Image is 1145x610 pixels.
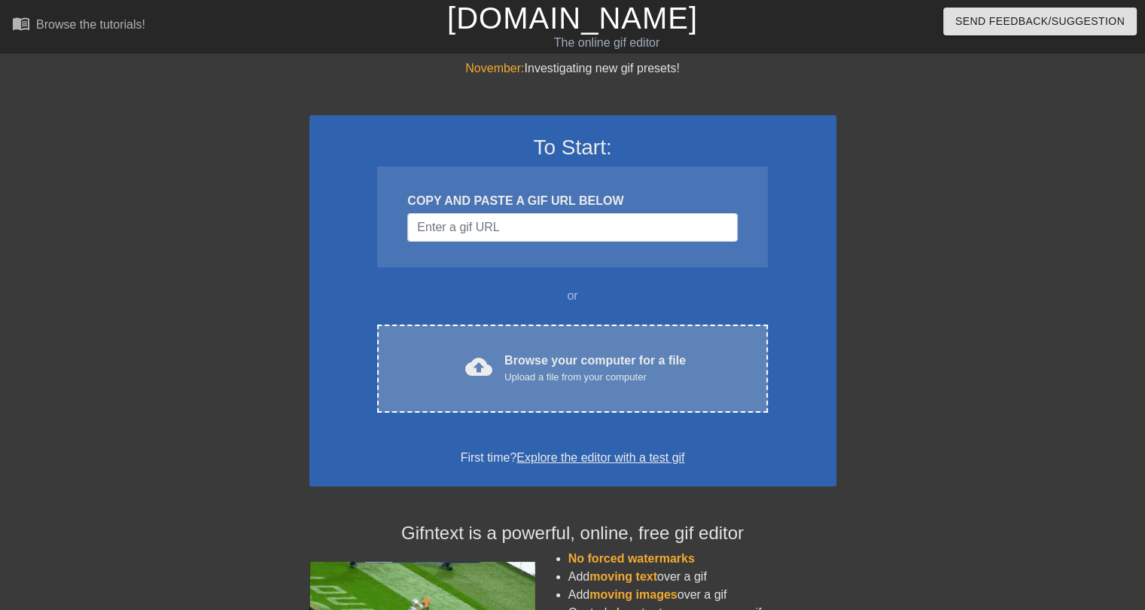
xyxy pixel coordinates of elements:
button: Send Feedback/Suggestion [943,8,1137,35]
h3: To Start: [329,135,817,160]
div: The online gif editor [389,34,824,52]
a: Explore the editor with a test gif [516,451,684,464]
a: [DOMAIN_NAME] [447,2,698,35]
div: or [349,287,797,305]
div: Browse the tutorials! [36,18,145,31]
div: Upload a file from your computer [504,370,686,385]
div: COPY AND PASTE A GIF URL BELOW [407,192,737,210]
li: Add over a gif [568,568,836,586]
div: Browse your computer for a file [504,352,686,385]
li: Add over a gif [568,586,836,604]
span: moving text [589,570,657,583]
div: Investigating new gif presets! [309,59,836,78]
span: November: [465,62,524,75]
input: Username [407,213,737,242]
h4: Gifntext is a powerful, online, free gif editor [309,523,836,544]
a: Browse the tutorials! [12,14,145,38]
span: menu_book [12,14,30,32]
span: Send Feedback/Suggestion [955,12,1125,31]
span: cloud_upload [465,353,492,380]
div: First time? [329,449,817,467]
span: moving images [589,588,677,601]
span: No forced watermarks [568,552,695,565]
